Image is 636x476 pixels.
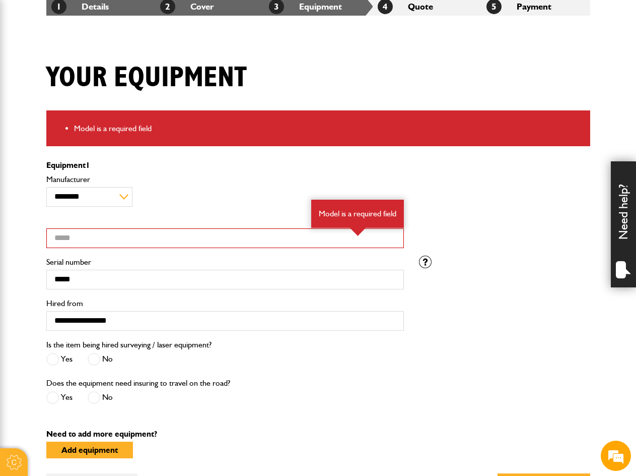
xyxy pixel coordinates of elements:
label: Manufacturer [46,175,404,184]
a: 2Cover [160,1,214,12]
label: Hired from [46,300,404,308]
a: 1Details [51,1,109,12]
button: Add equipment [46,442,133,458]
label: No [88,391,113,404]
label: Is the item being hired surveying / laser equipment? [46,341,211,349]
label: Does the equipment need insuring to travel on the road? [46,379,230,387]
div: Model is a required field [311,200,404,228]
h1: Your equipment [46,61,247,95]
li: Model is a required field [74,122,583,135]
img: error-box-arrow.svg [350,228,366,236]
label: No [88,353,113,366]
div: Need help? [611,161,636,287]
p: Need to add more equipment? [46,430,590,438]
p: Equipment [46,161,404,169]
label: Yes [46,391,73,404]
label: Serial number [46,258,404,266]
label: Yes [46,353,73,366]
span: 1 [86,160,90,170]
